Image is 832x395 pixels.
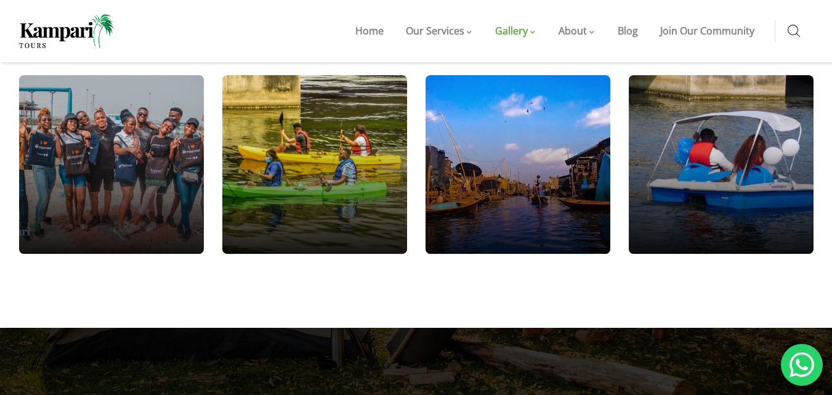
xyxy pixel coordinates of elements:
[781,344,823,386] div: 'Chat
[406,24,464,38] span: Our Services
[660,24,754,38] span: Join Our Community
[495,24,528,38] span: Gallery
[559,24,587,38] span: About
[618,24,638,38] span: Blog
[19,14,115,48] img: Home
[355,24,384,38] span: Home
